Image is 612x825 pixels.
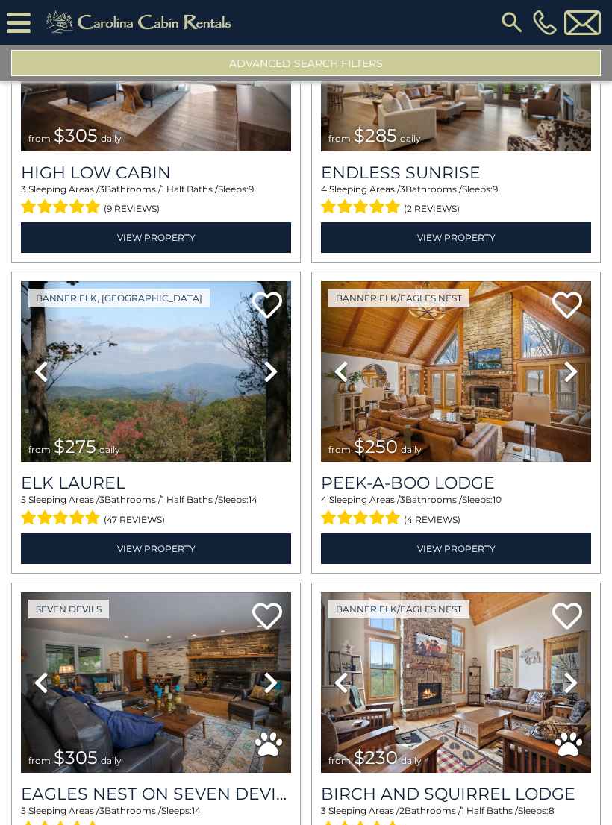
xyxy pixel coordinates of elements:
[104,510,165,530] span: (47 reviews)
[493,183,498,195] span: 9
[54,747,98,768] span: $305
[401,444,422,455] span: daily
[21,494,26,505] span: 5
[552,601,582,633] a: Add to favorites
[99,183,104,195] span: 3
[321,163,591,183] a: Endless Sunrise
[28,289,210,307] a: Banner Elk, [GEOGRAPHIC_DATA]
[252,290,282,322] a: Add to favorites
[161,183,218,195] span: 1 Half Baths /
[400,183,405,195] span: 3
[11,50,601,76] button: Advanced Search Filters
[493,494,502,505] span: 10
[21,222,291,253] a: View Property
[321,592,591,774] img: thumbnail_164375138.jpeg
[104,199,160,219] span: (9 reviews)
[21,784,291,804] a: Eagles Nest on Seven Devils
[328,133,351,144] span: from
[28,755,51,766] span: from
[249,183,254,195] span: 9
[99,805,104,816] span: 3
[54,125,98,146] span: $305
[54,436,96,457] span: $275
[328,600,469,618] a: Banner Elk/Eagles Nest
[249,494,257,505] span: 14
[321,493,591,529] div: Sleeping Areas / Bathrooms / Sleeps:
[321,183,327,195] span: 4
[21,163,291,183] a: High Low Cabin
[321,281,591,462] img: thumbnail_163404709.jpeg
[21,533,291,564] a: View Property
[21,592,291,774] img: thumbnail_163272540.jpeg
[28,600,109,618] a: Seven Devils
[101,133,122,144] span: daily
[400,133,421,144] span: daily
[552,290,582,322] a: Add to favorites
[549,805,555,816] span: 8
[252,601,282,633] a: Add to favorites
[321,533,591,564] a: View Property
[28,133,51,144] span: from
[21,183,26,195] span: 3
[328,289,469,307] a: Banner Elk/Eagles Nest
[354,436,398,457] span: $250
[529,10,561,35] a: [PHONE_NUMBER]
[161,494,218,505] span: 1 Half Baths /
[21,281,291,462] img: thumbnail_163265096.jpeg
[404,199,460,219] span: (2 reviews)
[38,7,244,37] img: Khaki-logo.png
[21,805,26,816] span: 5
[321,784,591,804] a: Birch and Squirrel Lodge
[21,493,291,529] div: Sleeping Areas / Bathrooms / Sleeps:
[28,444,51,455] span: from
[328,755,351,766] span: from
[461,805,518,816] span: 1 Half Baths /
[99,444,120,455] span: daily
[354,125,397,146] span: $285
[321,494,327,505] span: 4
[400,494,405,505] span: 3
[328,444,351,455] span: from
[499,9,525,36] img: search-regular.svg
[404,510,460,530] span: (4 reviews)
[21,183,291,219] div: Sleeping Areas / Bathrooms / Sleeps:
[192,805,201,816] span: 14
[321,222,591,253] a: View Property
[321,805,326,816] span: 3
[101,755,122,766] span: daily
[354,747,398,768] span: $230
[99,494,104,505] span: 3
[321,473,591,493] a: Peek-a-Boo Lodge
[321,183,591,219] div: Sleeping Areas / Bathrooms / Sleeps:
[21,473,291,493] a: Elk Laurel
[399,805,405,816] span: 2
[401,755,422,766] span: daily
